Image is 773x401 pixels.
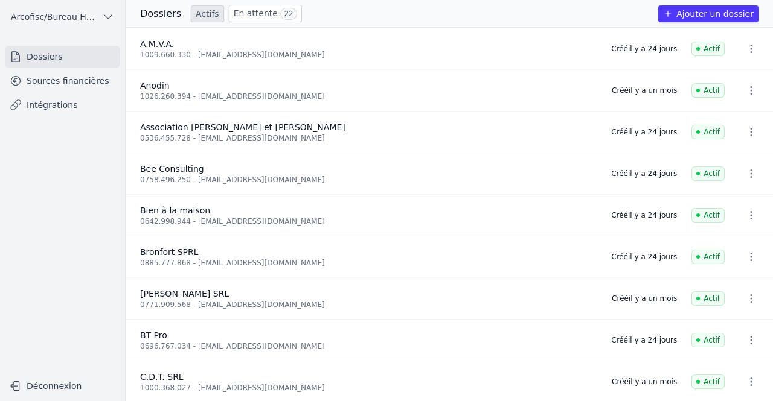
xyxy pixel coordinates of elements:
[140,175,597,185] div: 0758.496.250 - [EMAIL_ADDRESS][DOMAIN_NAME]
[140,39,174,49] span: A.M.V.A.
[11,11,97,23] span: Arcofisc/Bureau Haot
[140,92,597,101] div: 1026.260.394 - [EMAIL_ADDRESS][DOMAIN_NAME]
[611,169,677,178] div: Créé il y a 24 jours
[140,289,229,298] span: [PERSON_NAME] SRL
[140,206,210,215] span: Bien à la maison
[612,377,677,387] div: Créé il y a un mois
[612,86,677,95] div: Créé il y a un mois
[691,208,725,223] span: Actif
[691,83,725,98] span: Actif
[5,70,120,92] a: Sources financières
[691,42,725,56] span: Actif
[140,341,597,351] div: 0696.767.034 - [EMAIL_ADDRESS][DOMAIN_NAME]
[658,5,759,22] button: Ajouter un dossier
[5,94,120,116] a: Intégrations
[140,372,184,382] span: C.D.T. SRL
[140,258,597,268] div: 0885.777.868 - [EMAIL_ADDRESS][DOMAIN_NAME]
[229,5,302,22] a: En attente 22
[611,127,677,137] div: Créé il y a 24 jours
[140,7,181,21] h3: Dossiers
[612,294,677,303] div: Créé il y a un mois
[140,164,204,174] span: Bee Consulting
[140,81,170,90] span: Anodin
[611,252,677,262] div: Créé il y a 24 jours
[691,291,725,306] span: Actif
[691,333,725,347] span: Actif
[140,330,167,340] span: BT Pro
[140,122,345,132] span: Association [PERSON_NAME] et [PERSON_NAME]
[140,300,597,309] div: 0771.909.568 - [EMAIL_ADDRESS][DOMAIN_NAME]
[611,210,677,220] div: Créé il y a 24 jours
[691,166,725,181] span: Actif
[140,133,597,143] div: 0536.455.728 - [EMAIL_ADDRESS][DOMAIN_NAME]
[140,383,597,393] div: 1000.368.027 - [EMAIL_ADDRESS][DOMAIN_NAME]
[191,5,224,22] a: Actifs
[611,335,677,345] div: Créé il y a 24 jours
[691,250,725,264] span: Actif
[140,247,199,257] span: Bronfort SPRL
[5,46,120,68] a: Dossiers
[691,125,725,139] span: Actif
[140,50,597,60] div: 1009.660.330 - [EMAIL_ADDRESS][DOMAIN_NAME]
[5,376,120,396] button: Déconnexion
[611,44,677,54] div: Créé il y a 24 jours
[140,216,597,226] div: 0642.998.944 - [EMAIL_ADDRESS][DOMAIN_NAME]
[691,374,725,389] span: Actif
[5,7,120,27] button: Arcofisc/Bureau Haot
[280,8,297,20] span: 22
